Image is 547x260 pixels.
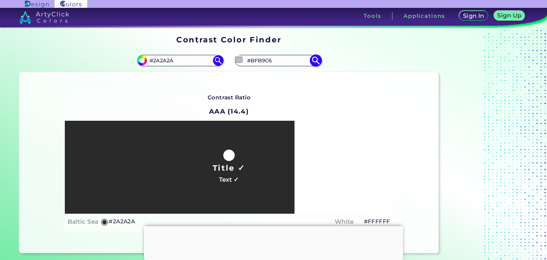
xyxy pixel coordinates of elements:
img: ArtyClick Design logo [25,1,49,7]
h5: #FFFFFF [364,217,390,226]
img: icon search [213,55,224,66]
h5: #2A2A2A [109,217,135,226]
a: Sign In [459,11,488,21]
h5: Sign Up [497,12,522,19]
a: Sign Up [494,11,525,21]
h5: ◉ [101,217,109,226]
img: logo_artyclick_colors_white.svg [19,11,69,24]
input: type color 2.. [245,56,311,66]
h5: Sign In [463,13,484,19]
h4: White [335,217,354,227]
h3: Tools [364,13,381,19]
h5: ◉ [356,217,364,226]
img: icon search [309,54,322,67]
iframe: Advertisement [144,226,403,258]
h1: Contrast Color Finder [176,34,281,45]
h1: Title ✓ [213,162,245,173]
h4: Baltic Sea [68,217,98,227]
h3: Applications [403,13,445,19]
iframe: Advertisement [442,32,531,256]
strong: Contrast Ratio [208,94,251,101]
h4: Text ✓ [219,175,239,185]
h2: AAA (14.4) [206,104,252,119]
input: type color 1.. [147,56,213,66]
